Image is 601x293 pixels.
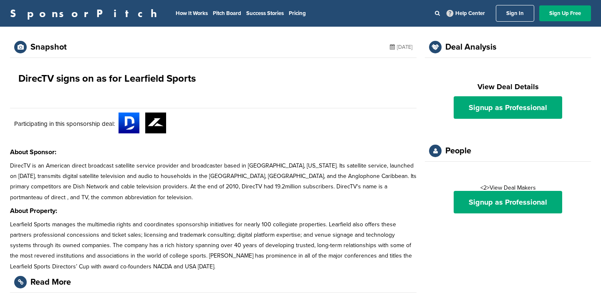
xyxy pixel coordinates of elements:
[390,41,412,53] div: [DATE]
[289,10,306,17] a: Pricing
[10,206,417,216] h3: About Property:
[10,160,417,203] p: DirecTV is an American direct broadcast satellite service provider and broadcaster based in [GEOG...
[454,96,562,119] a: Signup as Professional
[433,185,583,213] div: <2>View Deal Makers
[445,8,487,18] a: Help Center
[454,191,562,213] a: Signup as Professional
[246,10,284,17] a: Success Stories
[213,10,241,17] a: Pitch Board
[10,147,417,157] h3: About Sponsor:
[119,113,139,133] img: 0c2wmxyy 400x400
[14,119,115,129] p: Participating in this sponsorship deal:
[145,113,166,133] img: Yitarkkj 400x400
[18,71,196,86] h1: DirecTV signs on as for Learfield Sports
[539,5,591,21] a: Sign Up Free
[30,278,71,286] div: Read More
[445,147,471,155] div: People
[496,5,534,22] a: Sign In
[10,8,162,19] a: SponsorPitch
[30,43,67,51] div: Snapshot
[176,10,208,17] a: How It Works
[433,81,583,93] h2: View Deal Details
[10,219,417,272] p: Learfield Sports manages the multimedia rights and coordinates sponsorship initiatives for nearly...
[445,43,497,51] div: Deal Analysis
